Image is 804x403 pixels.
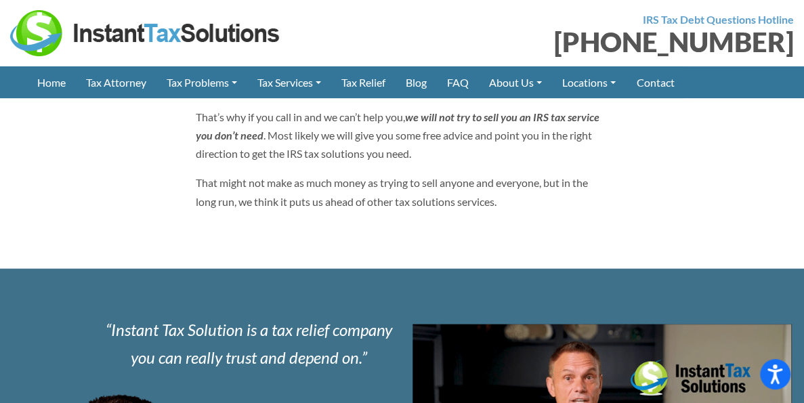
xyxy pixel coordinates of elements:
a: Tax Services [247,66,331,98]
img: Instant Tax Solutions Logo [10,10,281,56]
a: Tax Relief [331,66,396,98]
p: That might not make as much money as trying to sell anyone and everyone, but in the long run, we ... [196,173,609,209]
a: About Us [479,66,552,98]
i: Instant Tax Solution is a tax relief company you can really trust and depend on. [106,319,392,366]
a: FAQ [437,66,479,98]
strong: IRS Tax Debt Questions Hotline [643,13,794,26]
p: That’s why if you call in and we can’t help you, . Most likely we will give you some free advice ... [196,107,609,163]
a: Instant Tax Solutions Logo [10,25,281,38]
a: Tax Problems [156,66,247,98]
div: [PHONE_NUMBER] [412,28,795,56]
a: Locations [552,66,626,98]
a: Home [27,66,76,98]
a: Tax Attorney [76,66,156,98]
a: Blog [396,66,437,98]
a: Contact [626,66,684,98]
